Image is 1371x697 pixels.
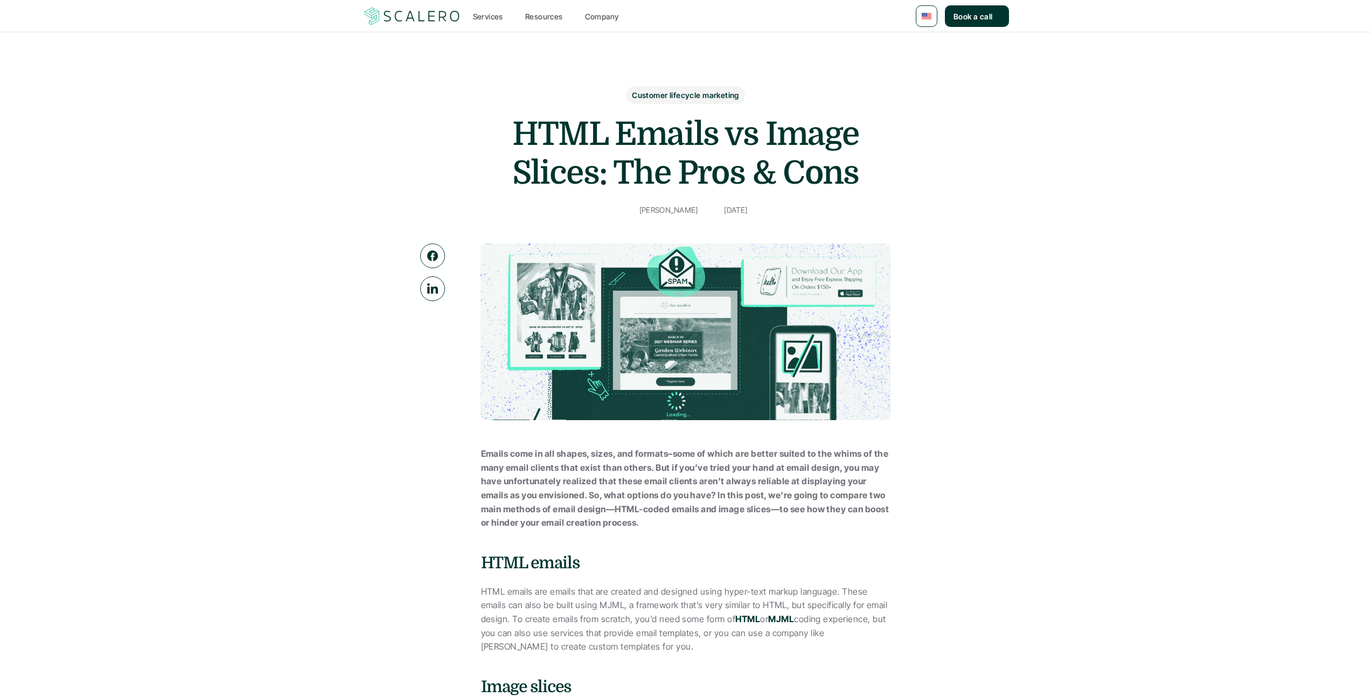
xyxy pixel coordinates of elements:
[481,448,891,528] strong: Emails come in all shapes, sizes, and formats–some of which are better suited to the whims of the...
[639,203,698,217] p: [PERSON_NAME]
[632,89,739,101] p: Customer lifecycle marketing
[768,614,794,624] a: MJML
[945,5,1009,27] a: Book a call
[735,614,760,624] a: HTML
[481,585,890,654] p: HTML emails are emails that are created and designed using hyper-text markup language. These emai...
[481,552,890,574] h4: HTML emails
[724,203,747,217] p: [DATE]
[363,6,462,26] img: Scalero company logo
[473,11,503,22] p: Services
[470,115,901,192] h1: HTML Emails vs Image Slices: The Pros & Cons
[585,11,619,22] p: Company
[954,11,993,22] p: Book a call
[525,11,563,22] p: Resources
